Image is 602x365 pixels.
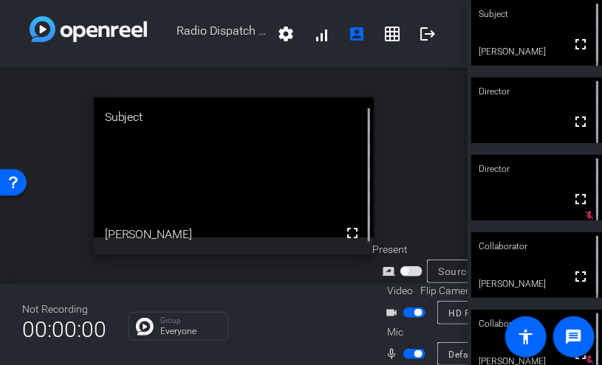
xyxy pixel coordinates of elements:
[471,77,602,105] div: Director
[419,25,437,43] mat-icon: logout
[387,283,413,299] span: Video
[147,16,268,52] span: Radio Dispatch Positioning Podcast
[160,327,220,336] p: Everyone
[304,16,339,52] button: signal_cellular_alt
[383,263,400,280] mat-icon: screen_share_outline
[471,232,602,260] div: Collaborator
[372,242,520,257] div: Present
[572,190,589,208] mat-icon: fullscreen
[383,25,401,43] mat-icon: grid_on
[372,324,520,340] div: Mic
[449,307,602,319] span: HD Pro Webcam C920 (046d:0892)
[22,302,106,317] div: Not Recording
[386,345,403,363] mat-icon: mic_none
[565,328,583,346] mat-icon: message
[343,224,361,242] mat-icon: fullscreen
[517,328,535,346] mat-icon: accessibility
[420,283,475,299] span: Flip Camera
[30,16,147,42] img: white-gradient.svg
[471,155,602,183] div: Director
[136,318,154,336] img: Chat Icon
[572,113,589,131] mat-icon: fullscreen
[572,268,589,285] mat-icon: fullscreen
[572,35,589,53] mat-icon: fullscreen
[22,311,106,347] span: 00:00:00
[94,97,374,137] div: Subject
[386,304,403,321] mat-icon: videocam_outline
[160,317,220,324] p: Group
[439,265,473,277] span: Source
[277,25,295,43] mat-icon: settings
[348,25,366,43] mat-icon: account_box
[471,310,602,338] div: Collaborator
